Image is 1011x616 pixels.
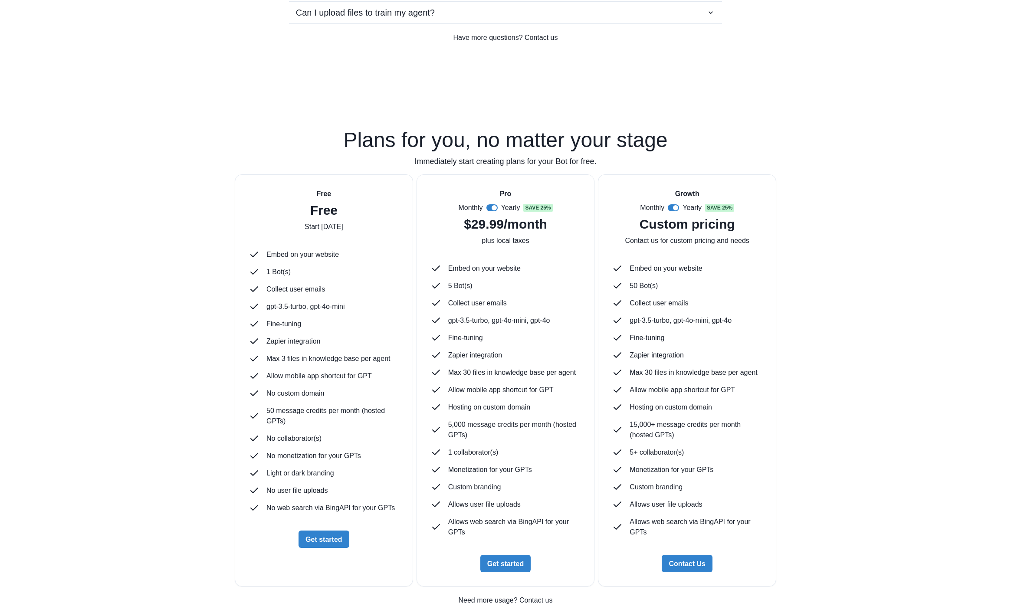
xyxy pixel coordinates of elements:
p: Allows web search via BingAPI for your GPTs [448,517,581,537]
p: Fine-tuning [266,319,301,329]
p: No web search via BingAPI for your GPTs [266,503,395,513]
h2: Plans for you, no matter your stage [235,130,776,151]
p: Can I upload files to train my agent? [296,6,435,19]
p: Fine-tuning [448,333,483,343]
button: Get started [299,531,349,548]
h2: $29.99/month [464,216,547,232]
p: Growth [675,189,699,199]
p: Allow mobile app shortcut for GPT [266,371,372,381]
p: Zapier integration [448,350,502,360]
p: Max 3 files in knowledge base per agent [266,354,391,364]
p: Zapier integration [266,336,321,347]
p: Immediately start creating plans for your Bot for free. [235,156,776,167]
a: Contact Us [612,555,762,572]
p: Collect user emails [266,284,325,295]
p: Monetization for your GPTs [630,465,713,475]
p: Allows user file uploads [448,499,521,510]
p: Allows user file uploads [630,499,702,510]
button: Can I upload files to train my agent? [289,2,722,23]
p: 5,000 message credits per month (hosted GPTs) [448,419,581,440]
p: 50 Bot(s) [630,281,658,291]
p: Monetization for your GPTs [448,465,532,475]
p: Hosting on custom domain [448,402,530,413]
p: Allow mobile app shortcut for GPT [448,385,554,395]
p: Free [316,189,331,199]
p: No user file uploads [266,485,328,496]
p: 50 message credits per month (hosted GPTs) [266,406,399,426]
p: Collect user emails [630,298,688,308]
p: Light or dark branding [266,468,334,478]
p: Custom branding [630,482,683,492]
p: Embed on your website [266,249,339,260]
p: Yearly [501,203,520,213]
span: Save 25% [523,204,552,212]
a: Need more usage? Contact us [235,595,776,606]
p: Custom branding [448,482,501,492]
p: Monthly [458,203,483,213]
h2: Custom pricing [640,216,735,232]
p: 5+ collaborator(s) [630,447,684,458]
p: gpt-3.5-turbo, gpt-4o-mini, gpt-4o [630,315,732,326]
p: Pro [500,189,512,199]
p: 1 collaborator(s) [448,447,499,458]
a: Get started [249,531,399,548]
p: Monthly [640,203,664,213]
p: 1 Bot(s) [266,267,291,277]
p: Embed on your website [448,263,521,274]
p: Max 30 files in knowledge base per agent [630,367,757,378]
p: Collect user emails [448,298,507,308]
a: Get started [431,555,581,572]
p: Yearly [683,203,702,213]
h2: Free [310,203,338,218]
p: No collaborator(s) [266,433,322,444]
p: No custom domain [266,388,324,399]
p: 5 Bot(s) [448,281,473,291]
p: Embed on your website [630,263,702,274]
p: Allow mobile app shortcut for GPT [630,385,735,395]
span: Save 25% [705,204,734,212]
p: No monetization for your GPTs [266,451,361,461]
p: Hosting on custom domain [630,402,712,413]
p: gpt-3.5-turbo, gpt-4o-mini [266,301,345,312]
p: Zapier integration [630,350,684,360]
p: plus local taxes [482,236,529,246]
button: Get started [480,555,531,572]
p: gpt-3.5-turbo, gpt-4o-mini, gpt-4o [448,315,550,326]
p: Max 30 files in knowledge base per agent [448,367,576,378]
p: 15,000+ message credits per month (hosted GPTs) [630,419,762,440]
p: Start [DATE] [305,222,343,232]
p: Fine-tuning [630,333,664,343]
p: Allows web search via BingAPI for your GPTs [630,517,762,537]
p: Contact us for custom pricing and needs [625,236,749,246]
a: Have more questions? Contact us [235,33,776,43]
button: Contact Us [662,555,712,572]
